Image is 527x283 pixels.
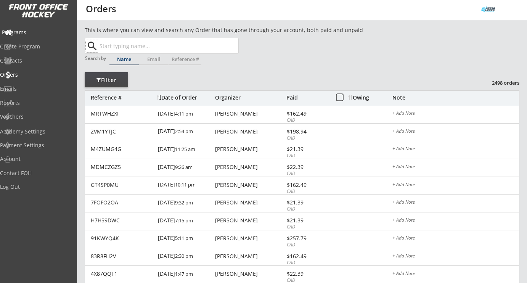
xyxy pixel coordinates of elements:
div: 91KWYQ4K [91,236,153,241]
div: $257.79 [287,236,328,241]
div: Filter [85,76,128,84]
font: 1:47 pm [175,270,193,277]
input: Start typing name... [98,38,238,53]
div: M4ZUMG4G [91,146,153,152]
div: [DATE] [158,195,213,212]
div: [PERSON_NAME] [215,182,284,188]
div: MDMCZGZ5 [91,164,153,170]
div: + Add Note [392,254,519,260]
div: [DATE] [158,177,213,194]
div: + Add Note [392,146,519,153]
div: [DATE] [158,212,213,230]
div: Organizer [215,95,284,100]
div: $162.49 [287,182,328,188]
div: 7FOFO2OA [91,200,153,205]
div: CAD [287,242,328,248]
div: [DATE] [158,141,213,158]
div: + Add Note [392,236,519,242]
div: $22.39 [287,164,328,170]
div: CAD [287,224,328,230]
div: + Add Note [392,111,519,117]
div: + Add Note [392,218,519,224]
font: 2:30 pm [175,252,193,259]
div: [PERSON_NAME] [215,129,284,134]
div: Reference # [91,95,153,100]
font: 5:11 pm [175,235,193,241]
div: Paid [286,95,328,100]
div: CAD [287,188,328,195]
font: 4:11 pm [175,110,193,117]
div: Search by [85,56,107,61]
div: Date of Order [157,95,213,100]
div: [DATE] [158,248,213,265]
div: CAD [287,117,328,124]
font: 9:32 pm [175,199,193,206]
div: CAD [287,170,328,177]
div: $162.49 [287,111,328,116]
div: + Add Note [392,129,519,135]
div: [PERSON_NAME] [215,111,284,116]
div: 2498 orders [480,79,519,86]
div: CAD [287,206,328,212]
div: [DATE] [158,124,213,141]
div: [PERSON_NAME] [215,200,284,205]
div: [PERSON_NAME] [215,236,284,241]
div: 4X87QQT1 [91,271,153,277]
div: $22.39 [287,271,328,277]
div: Note [392,95,519,100]
div: ZVM1YTJC [91,129,153,134]
div: [PERSON_NAME] [215,164,284,170]
div: CAD [287,260,328,266]
div: $198.94 [287,129,328,134]
div: $162.49 [287,254,328,259]
div: $21.39 [287,200,328,205]
div: [PERSON_NAME] [215,271,284,277]
font: 7:15 pm [175,217,193,224]
div: [PERSON_NAME] [215,146,284,152]
div: + Add Note [392,200,519,206]
div: Owing [348,95,392,100]
div: [PERSON_NAME] [215,218,284,223]
div: [DATE] [158,266,213,283]
div: MRTWHZXI [91,111,153,116]
div: $21.39 [287,218,328,223]
div: GT4SP0MU [91,182,153,188]
div: $21.39 [287,146,328,152]
div: + Add Note [392,271,519,277]
div: [PERSON_NAME] [215,254,284,259]
font: 9:26 am [175,164,193,170]
div: + Add Note [392,182,519,188]
font: 2:54 pm [175,128,193,135]
div: [DATE] [158,159,213,176]
div: CAD [287,135,328,141]
div: [DATE] [158,230,213,248]
font: 11:25 am [175,146,195,153]
font: 10:11 pm [175,181,196,188]
div: Reference # [169,57,201,62]
div: Programs [2,30,71,35]
div: + Add Note [392,164,519,170]
div: 83R8FH2V [91,254,153,259]
div: H7HS9DWC [91,218,153,223]
div: [DATE] [158,106,213,123]
div: Name [109,57,139,62]
button: search [86,40,98,52]
div: This is where you can view and search any Order that has gone through your account, both paid and... [85,26,406,34]
div: Email [139,57,169,62]
div: CAD [287,153,328,159]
